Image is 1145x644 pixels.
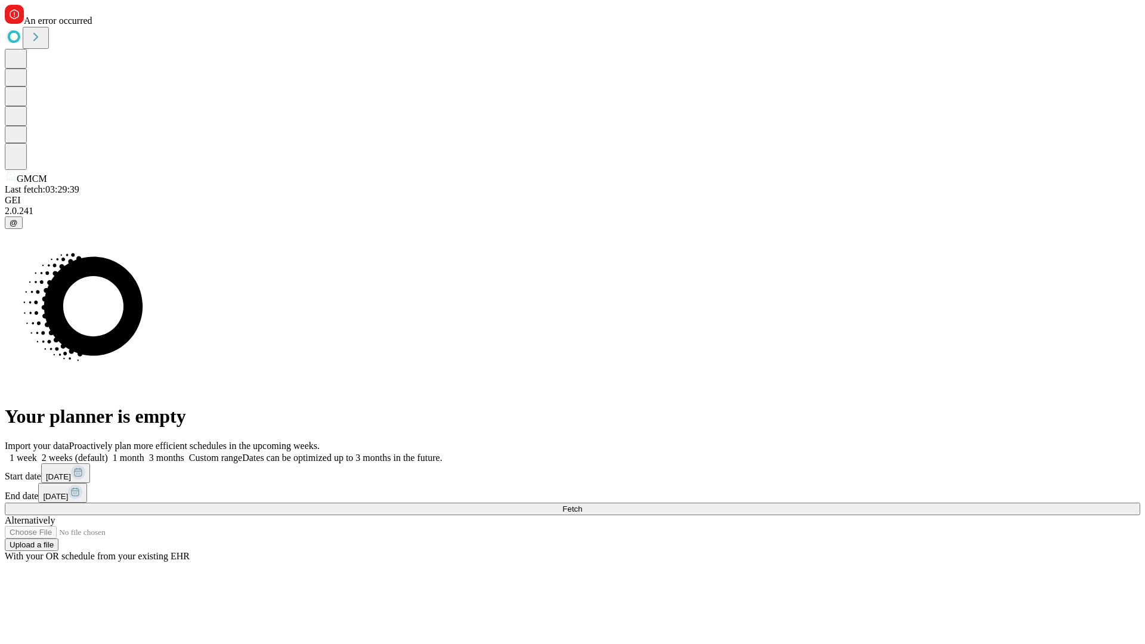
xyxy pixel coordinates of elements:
span: Alternatively [5,515,55,525]
span: Custom range [189,453,242,463]
span: Dates can be optimized up to 3 months in the future. [242,453,442,463]
span: Proactively plan more efficient schedules in the upcoming weeks. [69,441,320,451]
button: Upload a file [5,538,58,551]
div: GEI [5,195,1140,206]
button: [DATE] [41,463,90,483]
span: Fetch [562,504,582,513]
span: 1 month [113,453,144,463]
span: GMCM [17,174,47,184]
span: @ [10,218,18,227]
span: Import your data [5,441,69,451]
span: Last fetch: 03:29:39 [5,184,79,194]
span: An error occurred [24,16,92,26]
h1: Your planner is empty [5,405,1140,428]
div: Start date [5,463,1140,483]
div: 2.0.241 [5,206,1140,216]
span: With your OR schedule from your existing EHR [5,551,190,561]
button: [DATE] [38,483,87,503]
span: 1 week [10,453,37,463]
button: @ [5,216,23,229]
span: 3 months [149,453,184,463]
div: End date [5,483,1140,503]
button: Fetch [5,503,1140,515]
span: [DATE] [46,472,71,481]
span: [DATE] [43,492,68,501]
span: 2 weeks (default) [42,453,108,463]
